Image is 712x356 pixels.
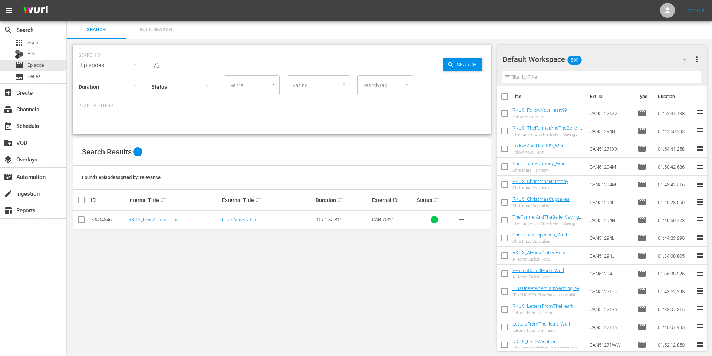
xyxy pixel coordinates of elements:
td: 01:40:07.935 [655,318,696,336]
td: CAN51294L [587,229,635,247]
td: CAN51294N [587,122,635,140]
td: 01:52:12.850 [655,336,696,354]
div: Status [417,196,452,205]
td: CAN51294L [587,193,635,211]
td: 01:40:23.050 [655,193,696,211]
span: more_vert [692,55,701,64]
span: Create [4,88,13,97]
p: Search Filters: [79,103,485,109]
div: Christmas Harmony [512,168,566,173]
span: reorder [696,304,705,313]
span: Episode [15,61,24,70]
div: Letters From the Heart [512,310,573,315]
a: FollowYourHeart99_Wurl [512,143,564,148]
span: Asset [27,39,40,46]
span: Channels [4,105,13,114]
td: 01:42:50.233 [655,122,696,140]
span: Overlays [4,155,13,164]
th: Ext. ID [586,86,633,107]
span: VOD [4,138,13,147]
span: Episode [637,109,646,118]
span: reorder [696,108,705,117]
a: AHorseCalledHope_Wurl [512,268,564,273]
th: Title [512,86,586,107]
button: playlist_add [454,211,472,229]
button: Open [403,81,411,88]
span: reorder [696,215,705,224]
td: CAN51271XX [587,140,635,158]
button: Search [443,58,482,71]
span: menu [4,6,13,15]
td: CAN51294J [587,265,635,282]
a: ChristmasHarmony_Wurl [512,161,566,166]
td: 01:48:42.516 [655,176,696,193]
span: reorder [696,144,705,153]
button: more_vert [692,50,701,68]
td: 01:54:41.258 [655,140,696,158]
div: Follow Your Heart [512,150,564,155]
span: reorder [696,197,705,206]
div: Internal Title [128,196,220,205]
td: CAN51271XX [587,104,635,122]
td: CAN51271WW [587,336,635,354]
span: Search Results [82,147,132,156]
span: reorder [696,233,705,242]
span: Found 1 episodes sorted by: relevance [82,174,161,180]
span: Ingestion [4,189,13,198]
a: TheFarmerAndTheBelle_SavingSantaland_Wurl [512,214,582,225]
td: CAN51294N [587,211,635,229]
span: Episode [637,162,646,171]
span: sort [160,197,167,203]
span: sort [255,197,262,203]
div: Christmas Cupcakes [512,239,567,244]
div: Follow Your Heart [512,114,567,119]
a: RKUS_LettersFromTheHeart [512,303,573,309]
a: Sign Out [686,7,705,13]
div: External ID [372,197,415,203]
div: Default Workspace [502,49,693,70]
td: CAN51294M [587,176,635,193]
span: Episode [637,216,646,225]
td: 01:46:50.473 [655,211,696,229]
td: CAN51271YY [587,300,635,318]
span: Episode [637,251,646,260]
div: The Farmer and the Belle – Saving Santaland [512,132,584,137]
button: Open [270,81,277,88]
span: reorder [696,126,705,135]
a: RKUS_LoveAcrossTime [128,217,179,222]
a: RKUS_ChristmasHarmony [512,179,568,184]
span: Episode [637,287,646,296]
span: Automation [4,173,13,182]
div: Letters From the Heart [512,328,570,333]
span: playlist_add [459,215,468,224]
span: Search [71,26,122,34]
th: Duration [653,86,698,107]
span: reorder [696,251,705,260]
span: Episode [637,144,646,153]
div: The Farmer and the Belle – Saving Santaland [512,221,584,226]
a: RKUS_ChristmasCupcakes [512,196,570,202]
button: Open [340,81,347,88]
td: 01:44:23.290 [655,229,696,247]
th: Type [633,86,653,107]
div: External Title [222,196,314,205]
td: 01:36:08.925 [655,265,696,282]
span: reorder [696,322,705,331]
div: Bits [15,50,24,59]
span: 1 [133,147,142,156]
span: Search [454,58,482,71]
span: Episode [637,198,646,207]
span: Asset [15,38,24,47]
a: RKUS_TheFarmerAndTheBelle_SavingSantaland [512,125,582,136]
span: reorder [696,287,705,295]
span: Episode [637,233,646,242]
span: reorder [696,269,705,278]
td: 01:38:07.815 [655,300,696,318]
span: 599 [567,52,581,68]
div: Christmas Harmony [512,186,568,190]
div: A Horse Called Hope [512,275,564,280]
a: PlusOneAtAnAmishWedding_Wurl [512,285,583,297]
span: Episode [27,62,44,69]
span: reorder [696,340,705,349]
div: Episodes [79,55,144,76]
